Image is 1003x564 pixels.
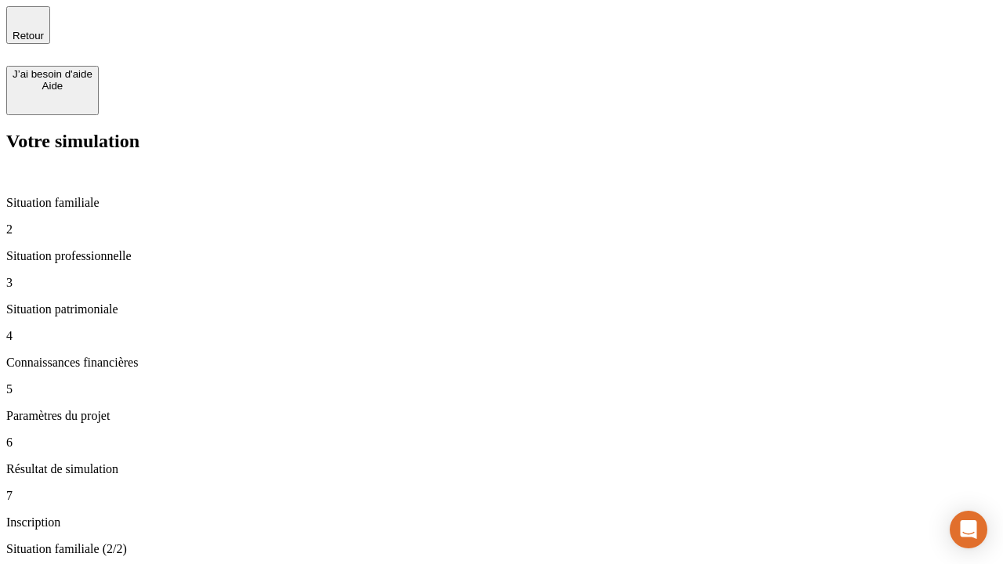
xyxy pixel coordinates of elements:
button: J’ai besoin d'aideAide [6,66,99,115]
p: Situation familiale (2/2) [6,542,997,556]
p: 4 [6,329,997,343]
span: Retour [13,30,44,42]
p: Connaissances financières [6,356,997,370]
p: 3 [6,276,997,290]
p: 2 [6,222,997,237]
h2: Votre simulation [6,131,997,152]
p: Inscription [6,515,997,530]
div: Open Intercom Messenger [950,511,987,548]
p: 6 [6,436,997,450]
p: 5 [6,382,997,396]
p: Paramètres du projet [6,409,997,423]
button: Retour [6,6,50,44]
p: 7 [6,489,997,503]
p: Résultat de simulation [6,462,997,476]
p: Situation professionnelle [6,249,997,263]
div: Aide [13,80,92,92]
p: Situation familiale [6,196,997,210]
p: Situation patrimoniale [6,302,997,316]
div: J’ai besoin d'aide [13,68,92,80]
